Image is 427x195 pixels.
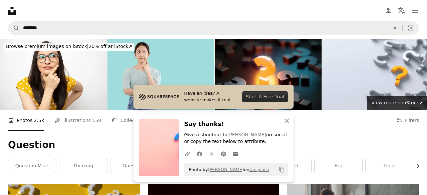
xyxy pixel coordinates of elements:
a: Illustrations 150 [55,110,101,131]
img: file-1705255347840-230a6ab5bca9image [139,92,179,102]
button: Copy to clipboard [276,164,288,175]
a: Share on Twitter [205,147,218,160]
span: Have an idea? A website makes it real. [184,90,237,103]
img: Q And A Concept - Yellow Question Mark Glowing Amid Black Question Marks On Black Background [215,39,322,110]
button: Language [395,4,408,17]
span: 150 [92,117,101,124]
a: think [366,159,413,173]
h3: Say thanks! [184,119,288,129]
span: View more on iStock ↗ [371,100,423,105]
a: question mark [8,159,56,173]
span: 20% off at iStock ↗ [6,44,132,49]
a: Share on Facebook [193,147,205,160]
a: Next [404,66,427,130]
button: Filters [396,110,419,131]
a: Share on Pinterest [218,147,230,160]
a: Have an idea? A website makes it real.Start A Free Trial [133,85,294,109]
button: Clear [388,22,402,34]
a: Share over email [230,147,242,160]
span: Browse premium images on iStock | [6,44,88,49]
button: Search Unsplash [8,22,20,34]
a: Log in / Sign up [382,4,395,17]
a: Collections 3.1k [112,110,157,131]
a: View more on iStock↗ [367,96,427,110]
a: faq [315,159,362,173]
a: Unsplash [249,167,269,172]
p: Give a shoutout to on social or copy the text below to attribute. [184,132,288,145]
form: Find visuals sitewide [8,21,419,35]
button: scroll list to the right [412,159,419,173]
button: Visual search [403,22,419,34]
img: Pretty young Asian girl thinking and looking upwards. The concept of content thinks about future ... [107,39,214,110]
span: Photo by on [185,164,269,175]
a: questions [110,159,158,173]
div: Start A Free Trial [242,91,288,102]
button: Menu [408,4,422,17]
a: thinking [59,159,107,173]
a: Home — Unsplash [8,7,16,15]
a: [PERSON_NAME] [208,167,244,172]
h1: Question [8,139,419,151]
a: [PERSON_NAME] [228,132,266,137]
